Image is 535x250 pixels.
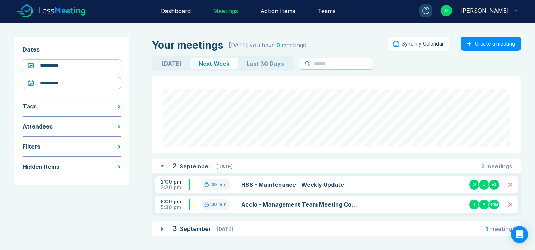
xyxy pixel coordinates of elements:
button: Last 30 Days [238,58,292,69]
div: 2:00 pm [161,179,189,185]
div: David Hayter [460,6,509,15]
span: September [180,225,213,232]
div: A [478,199,490,210]
span: 0 [276,42,280,49]
div: 30 min [211,202,227,207]
div: 5:00 pm [161,199,189,204]
div: T [469,199,480,210]
div: Sync my Calendar [402,41,444,47]
div: D [441,5,452,16]
div: Create a meeting [475,41,515,47]
div: Open Intercom Messenger [511,226,528,243]
div: Filters [23,142,40,151]
span: meeting [489,225,512,232]
div: 5:30 pm [161,204,189,210]
button: Create a meeting [461,37,521,51]
div: Tags [23,102,37,111]
a: ? [411,4,432,17]
div: 2:30 pm [161,185,189,190]
div: ? [422,7,429,14]
span: meeting s [486,163,512,170]
div: [DATE] you have meeting s [229,41,306,49]
div: + 18 [488,199,500,210]
div: Hidden Items [23,162,59,171]
span: 2 [173,162,177,170]
div: 30 min [211,182,227,187]
div: Dates [23,45,121,54]
a: HSS - Maintenance - Weekly Update [241,180,359,189]
button: [DATE] [153,58,190,69]
button: Delete [508,202,512,207]
span: 2 [481,163,485,170]
div: + 2 [488,179,500,190]
span: 3 [173,224,177,233]
div: Attendees [23,122,53,131]
span: [DATE] [217,226,233,232]
a: Accio - Management Team Meeting Completion of Meeting minute [241,200,359,209]
div: G [469,179,480,190]
span: September [180,163,212,170]
span: 1 [485,225,488,232]
button: Next Week [190,58,238,69]
div: Your meetings [152,40,223,51]
div: J [478,179,490,190]
button: Delete [508,183,512,187]
button: Sync my Calendar [388,37,449,51]
span: [DATE] [216,163,233,169]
